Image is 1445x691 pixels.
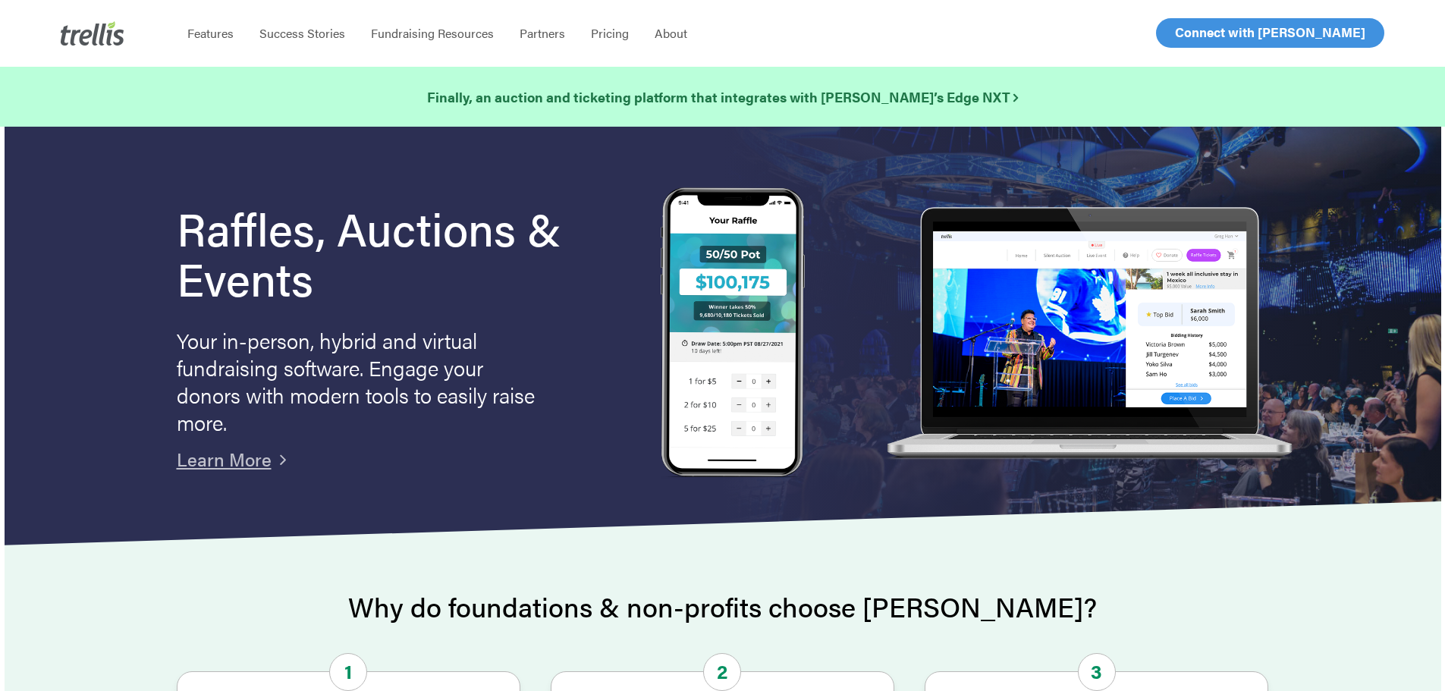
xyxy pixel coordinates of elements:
a: Finally, an auction and ticketing platform that integrates with [PERSON_NAME]’s Edge NXT [427,86,1018,108]
span: Features [187,24,234,42]
h2: Why do foundations & non-profits choose [PERSON_NAME]? [177,592,1269,622]
span: 2 [703,653,741,691]
img: Trellis [61,21,124,46]
a: Partners [507,26,578,41]
img: rafflelaptop_mac_optim.png [878,207,1299,461]
a: Pricing [578,26,642,41]
img: Trellis Raffles, Auctions and Event Fundraising [661,187,805,481]
h1: Raffles, Auctions & Events [177,203,603,303]
a: About [642,26,700,41]
a: Success Stories [247,26,358,41]
span: Fundraising Resources [371,24,494,42]
a: Connect with [PERSON_NAME] [1156,18,1384,48]
span: 3 [1078,653,1116,691]
p: Your in-person, hybrid and virtual fundraising software. Engage your donors with modern tools to ... [177,326,541,435]
a: Features [174,26,247,41]
a: Fundraising Resources [358,26,507,41]
span: About [655,24,687,42]
a: Learn More [177,446,272,472]
span: Connect with [PERSON_NAME] [1175,23,1365,41]
span: 1 [329,653,367,691]
span: Partners [520,24,565,42]
strong: Finally, an auction and ticketing platform that integrates with [PERSON_NAME]’s Edge NXT [427,87,1018,106]
span: Success Stories [259,24,345,42]
span: Pricing [591,24,629,42]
